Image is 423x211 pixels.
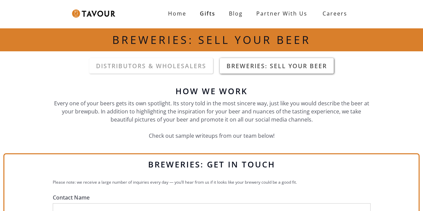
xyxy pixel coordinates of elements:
[220,58,334,74] a: Breweries: Sell your beer
[222,7,250,20] a: Blog
[53,99,371,140] p: Every one of your beers gets its own spotlight. Its story told in the most sincere way, just like...
[53,193,371,202] label: Contact Name
[168,10,186,17] strong: Home
[250,7,314,20] a: partner with us
[53,179,371,185] p: Please note: we receive a large number of inquiries every day — you’ll hear from us if it looks l...
[89,58,213,74] a: DistributorS & wholesalers
[53,87,371,95] h6: how we work
[193,7,222,20] a: Gifts
[161,7,193,20] a: Home
[53,158,371,171] h2: BREWERIES: GET IN TOUCH
[323,7,347,20] strong: careers
[314,4,352,23] a: careers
